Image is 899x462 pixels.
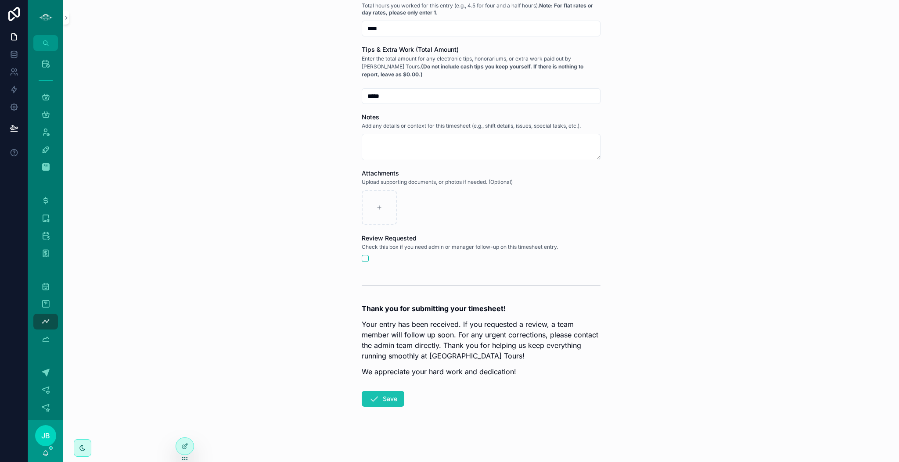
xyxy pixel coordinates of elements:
strong: (Do not include cash tips you keep yourself. If there is nothing to report, leave as $0.00.) [362,63,583,78]
span: Attachments [362,169,399,177]
p: We appreciate your hard work and dedication! [362,366,601,377]
img: App logo [39,11,53,25]
span: JB [41,430,50,441]
strong: Thank you for submitting your timesheet! [362,304,506,313]
p: Enter the total amount for any electronic tips, honorariums, or extra work paid out by [PERSON_NA... [362,55,601,79]
div: scrollable content [28,51,63,420]
strong: Note: For flat rates or day rates, please only enter 1. [362,2,593,16]
span: Check this box if you need admin or manager follow-up on this timesheet entry. [362,244,558,251]
span: Upload supporting documents, or photos if needed. (Optional) [362,179,513,186]
button: Save [362,391,404,407]
span: Total hours you worked for this entry (e.g., 4.5 for four and a half hours). [362,2,601,16]
p: Your entry has been received. If you requested a review, a team member will follow up soon. For a... [362,319,601,361]
span: Notes [362,113,379,121]
span: Review Requested [362,234,417,242]
span: Add any details or context for this timesheet (e.g., shift details, issues, special tasks, etc.). [362,122,581,129]
span: Tips & Extra Work (Total Amount) [362,46,459,53]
